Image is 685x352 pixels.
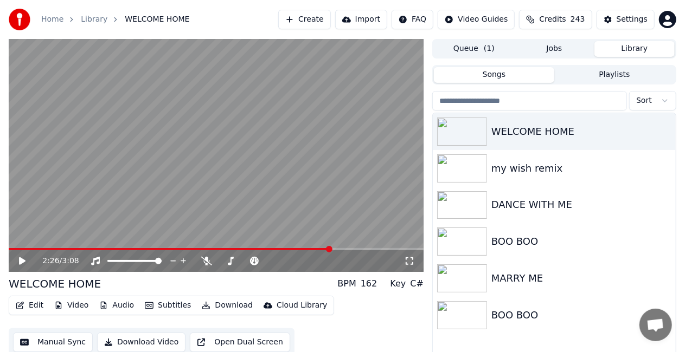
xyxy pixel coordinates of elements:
[190,333,290,352] button: Open Dual Screen
[335,10,387,29] button: Import
[81,14,107,25] a: Library
[434,67,554,83] button: Songs
[13,333,93,352] button: Manual Sync
[337,277,356,290] div: BPM
[539,14,566,25] span: Credits
[491,161,671,176] div: my wish remix
[41,14,189,25] nav: breadcrumb
[277,300,327,311] div: Cloud Library
[491,124,671,139] div: WELCOME HOME
[361,277,377,290] div: 162
[636,95,652,106] span: Sort
[95,298,138,313] button: Audio
[491,234,671,249] div: BOO BOO
[491,271,671,286] div: MARRY ME
[278,10,331,29] button: Create
[410,277,424,290] div: C#
[197,298,257,313] button: Download
[50,298,93,313] button: Video
[390,277,406,290] div: Key
[41,14,63,25] a: Home
[438,10,515,29] button: Video Guides
[140,298,195,313] button: Subtitles
[491,308,671,323] div: BOO BOO
[491,197,671,212] div: DANCE WITH ME
[639,309,672,341] div: Open chat
[594,41,675,57] button: Library
[125,14,189,25] span: WELCOME HOME
[42,256,68,266] div: /
[434,41,514,57] button: Queue
[514,41,594,57] button: Jobs
[519,10,592,29] button: Credits243
[554,67,675,83] button: Playlists
[9,276,101,291] div: WELCOME HOME
[392,10,433,29] button: FAQ
[62,256,79,266] span: 3:08
[597,10,655,29] button: Settings
[9,9,30,30] img: youka
[571,14,585,25] span: 243
[617,14,648,25] div: Settings
[97,333,185,352] button: Download Video
[42,256,59,266] span: 2:26
[11,298,48,313] button: Edit
[484,43,495,54] span: ( 1 )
